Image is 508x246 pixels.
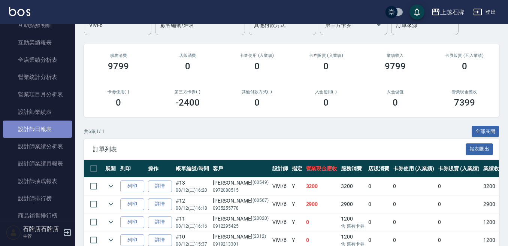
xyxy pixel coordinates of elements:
p: 08/12 (二) 16:18 [176,205,209,212]
h2: 卡券販賣 (不入業績) [439,53,490,58]
button: Open [373,19,385,31]
a: 互助點數明細 [3,16,72,34]
a: 設計師業績分析表 [3,138,72,155]
p: 0912295425 [213,223,269,230]
h3: 9799 [108,61,129,72]
a: 報表匯出 [466,145,493,152]
button: save [409,4,424,19]
h2: 卡券販賣 (入業績) [300,53,352,58]
td: ViVi /6 [270,195,290,213]
h3: -2400 [176,97,200,108]
th: 帳單編號/時間 [174,160,211,177]
h2: 業績收入 [370,53,421,58]
td: Y [290,177,304,195]
td: ViVi /6 [270,213,290,231]
td: 0 [436,195,481,213]
h3: 0 [254,61,260,72]
a: 互助業績報表 [3,34,72,51]
div: [PERSON_NAME] [213,233,269,241]
td: 1200 [481,213,506,231]
td: #12 [174,195,211,213]
td: 0 [391,177,436,195]
div: [PERSON_NAME] [213,215,269,223]
a: 營業項目月分析表 [3,86,72,103]
th: 卡券使用 (入業績) [391,160,436,177]
td: 0 [436,213,481,231]
p: 08/12 (二) 16:16 [176,223,209,230]
td: 0 [366,213,391,231]
button: expand row [105,180,117,192]
h2: 卡券使用 (入業績) [231,53,282,58]
a: 詳情 [148,180,172,192]
a: 設計師日報表 [3,121,72,138]
button: 列印 [120,234,144,246]
a: 設計師業績月報表 [3,155,72,172]
td: 0 [391,213,436,231]
button: expand row [105,216,117,228]
h3: 0 [323,97,329,108]
td: 0 [304,213,339,231]
button: 全部展開 [472,126,499,137]
div: [PERSON_NAME] [213,179,269,187]
span: 訂單列表 [93,146,466,153]
img: Person [6,225,21,240]
th: 客戶 [211,160,270,177]
p: 0972080515 [213,187,269,194]
a: 設計師抽成報表 [3,173,72,190]
p: (60549) [253,179,269,187]
h2: 營業現金應收 [439,89,490,94]
h3: 9799 [385,61,406,72]
button: 登出 [470,5,499,19]
td: Y [290,195,304,213]
button: 列印 [120,180,144,192]
a: 商品銷售排行榜 [3,207,72,224]
th: 店販消費 [366,160,391,177]
th: 操作 [146,160,174,177]
a: 設計師排行榜 [3,190,72,207]
a: 設計師業績表 [3,103,72,121]
th: 服務消費 [339,160,366,177]
h3: 0 [462,61,467,72]
p: 主管 [23,233,61,240]
th: 營業現金應收 [304,160,339,177]
div: 上越石牌 [440,7,464,17]
th: 指定 [290,160,304,177]
h2: 其他付款方式(-) [231,89,282,94]
h5: 石牌店石牌店 [23,225,61,233]
td: ViVi /6 [270,177,290,195]
h3: 服務消費 [93,53,144,58]
td: 0 [366,177,391,195]
h3: 0 [323,61,329,72]
td: Y [290,213,304,231]
button: expand row [105,198,117,210]
button: 列印 [120,198,144,210]
th: 展開 [103,160,118,177]
th: 業績收入 [481,160,506,177]
h2: 入金儲值 [370,89,421,94]
h3: 0 [393,97,398,108]
td: 2900 [481,195,506,213]
a: 全店業績分析表 [3,51,72,69]
a: 詳情 [148,234,172,246]
h3: 0 [185,61,190,72]
td: 0 [366,195,391,213]
h2: 店販消費 [162,53,214,58]
h2: 卡券使用(-) [93,89,144,94]
th: 設計師 [270,160,290,177]
button: 列印 [120,216,144,228]
td: 0 [436,177,481,195]
img: Logo [9,7,30,16]
button: 報表匯出 [466,143,493,155]
p: (20020) [253,215,269,223]
h2: 入金使用(-) [300,89,352,94]
td: 1200 [339,213,366,231]
button: 上越石牌 [428,4,467,20]
th: 卡券販賣 (入業績) [436,160,481,177]
p: 08/12 (二) 16:20 [176,187,209,194]
td: #13 [174,177,211,195]
p: (2312) [253,233,266,241]
h3: 7399 [454,97,475,108]
p: 0935255778 [213,205,269,212]
div: [PERSON_NAME] [213,197,269,205]
h3: 0 [254,97,260,108]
